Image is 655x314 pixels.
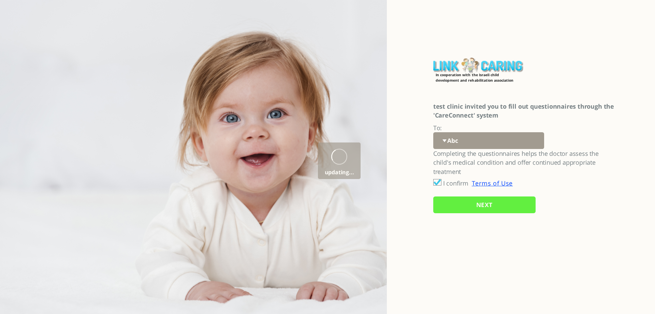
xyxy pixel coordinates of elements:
p: Completing the questionnaires helps the doctor assess the child's medical condition and offer con... [433,149,608,176]
label: In cooperation with the Israeli child development and rehabilitation association [436,72,524,77]
a: Terms of Use [472,179,513,187]
div: : [433,123,655,149]
label: updating... [318,167,361,179]
label: To [433,124,440,132]
label: I confirm [443,179,468,187]
input: NEXT [433,196,536,213]
span: test clinic invited you to fill out questionnaires through the 'CareConnect' system [433,102,614,119]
